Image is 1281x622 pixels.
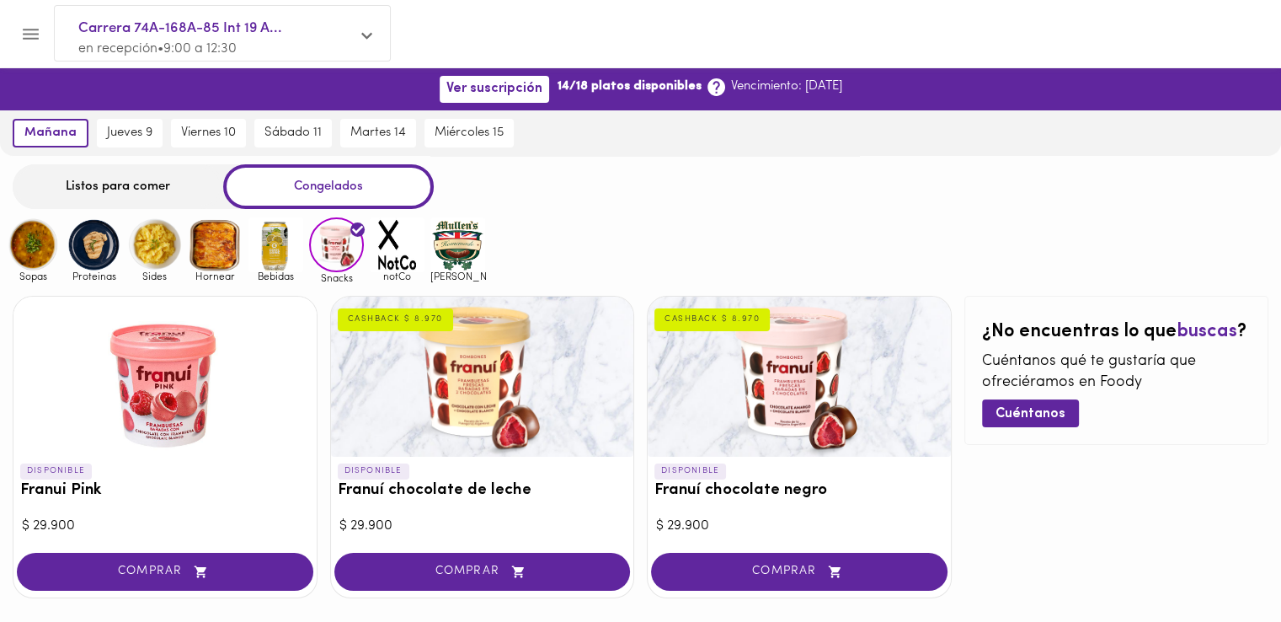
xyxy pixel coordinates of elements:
div: CASHBACK $ 8.970 [654,308,770,330]
img: Bebidas [248,217,303,272]
p: Cuéntanos qué te gustaría que ofreciéramos en Foody [982,351,1252,394]
iframe: Messagebird Livechat Widget [1183,524,1264,605]
p: DISPONIBLE [20,464,92,479]
span: notCo [370,271,424,282]
button: Menu [10,13,51,55]
span: viernes 10 [181,126,236,141]
span: jueves 9 [107,126,152,141]
span: miércoles 15 [435,126,504,141]
span: [PERSON_NAME] [430,271,485,282]
div: Congelados [223,164,434,209]
span: Bebidas [248,271,303,282]
span: Cuéntanos [995,406,1065,422]
img: notCo [370,217,424,272]
span: Hornear [188,271,243,282]
span: Snacks [309,272,364,283]
p: DISPONIBLE [654,464,726,479]
button: COMPRAR [651,553,947,591]
img: Hornear [188,217,243,272]
span: mañana [24,126,77,141]
button: sábado 11 [254,119,332,147]
span: martes 14 [350,126,406,141]
button: viernes 10 [171,119,246,147]
span: Ver suscripción [446,81,542,97]
button: COMPRAR [334,553,631,591]
span: Proteinas [67,271,121,282]
span: Carrera 74A-168A-85 Int 19 A... [78,18,350,40]
img: Proteinas [67,217,121,272]
div: Franui Pink [13,297,317,457]
span: COMPRAR [672,565,926,579]
div: CASHBACK $ 8.970 [338,308,453,330]
h3: Franuí chocolate de leche [338,482,627,500]
div: Franuí chocolate negro [648,297,951,457]
div: $ 29.900 [656,517,942,536]
div: $ 29.900 [22,517,308,536]
button: Cuéntanos [982,399,1079,427]
span: Sopas [6,271,61,282]
span: buscas [1177,322,1237,341]
b: 14/18 platos disponibles [558,78,702,95]
span: Sides [127,271,182,282]
span: sábado 11 [264,126,322,141]
h2: ¿No encuentras lo que ? [982,322,1252,342]
button: mañana [13,119,88,147]
img: Snacks [309,217,364,272]
img: Sopas [6,217,61,272]
p: Vencimiento: [DATE] [731,78,842,95]
span: COMPRAR [38,565,292,579]
button: martes 14 [340,119,416,147]
span: en recepción • 9:00 a 12:30 [78,42,237,56]
h3: Franuí chocolate negro [654,482,944,500]
img: Sides [127,217,182,272]
div: Listos para comer [13,164,223,209]
h3: Franui Pink [20,482,310,500]
button: miércoles 15 [424,119,514,147]
div: Franuí chocolate de leche [331,297,634,457]
img: mullens [430,217,485,272]
button: Ver suscripción [440,76,549,102]
button: COMPRAR [17,553,313,591]
button: jueves 9 [97,119,163,147]
div: $ 29.900 [339,517,626,536]
span: COMPRAR [355,565,610,579]
p: DISPONIBLE [338,464,409,479]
